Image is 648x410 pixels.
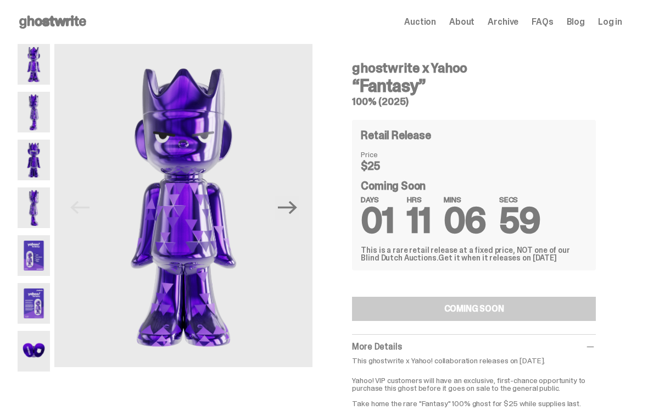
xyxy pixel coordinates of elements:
[352,77,596,95] h3: “Fantasy”
[499,196,540,203] span: SECS
[361,130,431,141] h4: Retail Release
[352,341,401,352] span: More Details
[567,18,585,26] a: Blog
[18,140,50,180] img: Yahoo-HG---3.png
[444,304,504,313] div: COMING SOON
[404,18,436,26] a: Auction
[18,92,50,132] img: Yahoo-HG---2.png
[361,246,587,262] div: This is a rare retail release at a fixed price, NOT one of our Blind Dutch Auctions.
[407,198,431,243] span: 11
[352,357,596,364] p: This ghostwrite x Yahoo! collaboration releases on [DATE].
[361,198,394,243] span: 01
[352,297,596,321] button: COMING SOON
[598,18,622,26] a: Log in
[499,198,540,243] span: 59
[532,18,553,26] a: FAQs
[18,283,50,324] img: Yahoo-HG---6.png
[488,18,518,26] a: Archive
[352,62,596,75] h4: ghostwrite x Yahoo
[18,44,50,85] img: Yahoo-HG---1.png
[438,253,556,263] span: Get it when it releases on [DATE]
[444,196,486,203] span: MINS
[54,44,312,367] img: Yahoo-HG---1.png
[18,235,50,276] img: Yahoo-HG---5.png
[361,196,394,203] span: DAYS
[361,151,416,158] dt: Price
[407,196,431,203] span: HRS
[352,97,596,107] h5: 100% (2025)
[352,369,596,407] p: Yahoo! VIP customers will have an exclusive, first-chance opportunity to purchase this ghost befo...
[449,18,474,26] a: About
[18,187,50,228] img: Yahoo-HG---4.png
[275,196,299,220] button: Next
[361,160,416,171] dd: $25
[444,198,486,243] span: 06
[18,331,50,372] img: Yahoo-HG---7.png
[361,180,587,233] div: Coming Soon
